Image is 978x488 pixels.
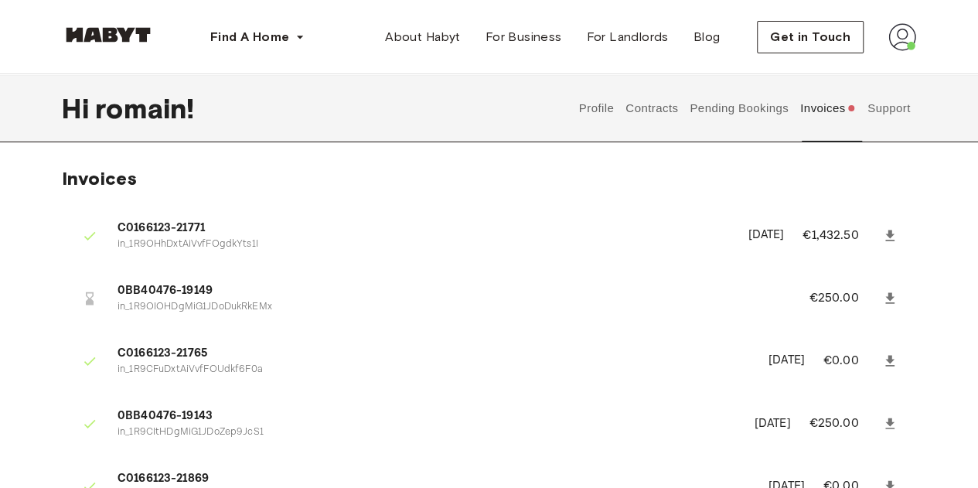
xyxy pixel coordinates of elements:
div: user profile tabs [573,74,916,142]
a: For Business [473,22,574,53]
p: [DATE] [768,352,805,370]
span: For Business [486,28,562,46]
p: [DATE] [748,227,784,244]
button: Find A Home [198,22,317,53]
p: in_1R9OIOHDgMiG1JDoDukRkEMx [118,300,772,315]
p: in_1R9OHhDxtAiVvfFOgdkYts1I [118,237,729,252]
span: Invoices [62,167,137,189]
span: C0166123-21869 [118,470,750,488]
button: Profile [577,74,616,142]
button: Invoices [798,74,857,142]
a: About Habyt [373,22,472,53]
p: €250.00 [809,415,879,433]
span: Hi [62,92,95,125]
p: in_1R9CItHDgMiG1JDoZep9JcS1 [118,425,736,440]
img: avatar [888,23,916,51]
span: 0BB40476-19143 [118,408,736,425]
p: €0.00 [823,352,879,370]
span: romain ! [95,92,194,125]
span: Find A Home [210,28,289,46]
span: 0BB40476-19149 [118,282,772,300]
span: C0166123-21771 [118,220,729,237]
a: Blog [681,22,733,53]
span: C0166123-21765 [118,345,750,363]
button: Pending Bookings [688,74,791,142]
span: About Habyt [385,28,460,46]
img: Habyt [62,27,155,43]
button: Support [865,74,912,142]
p: [DATE] [755,415,791,433]
span: Blog [693,28,721,46]
span: Get in Touch [770,28,850,46]
p: €250.00 [809,289,879,308]
a: For Landlords [574,22,680,53]
span: For Landlords [586,28,668,46]
button: Contracts [624,74,680,142]
button: Get in Touch [757,21,864,53]
p: in_1R9CFuDxtAiVvfFOUdkf6F0a [118,363,750,377]
p: €1,432.50 [803,227,879,245]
